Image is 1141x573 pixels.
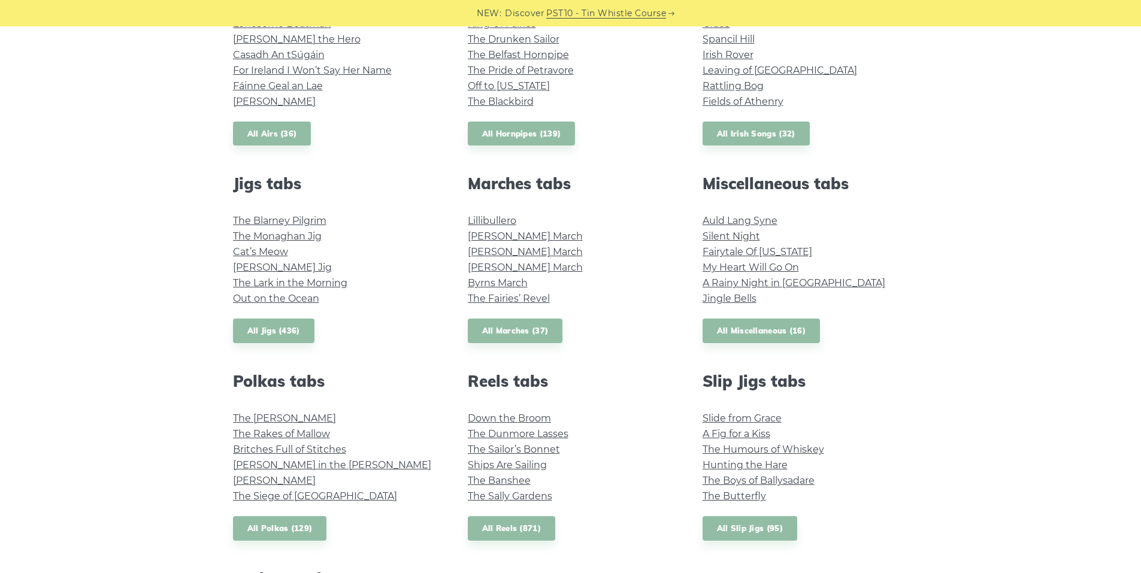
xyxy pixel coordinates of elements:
a: All Slip Jigs (95) [703,516,797,541]
a: A Fig for a Kiss [703,428,770,439]
a: Cat’s Meow [233,246,288,257]
a: Lonesome Boatman [233,18,331,29]
h2: Polkas tabs [233,372,439,390]
a: All Marches (37) [468,319,563,343]
a: The Sally Gardens [468,490,552,502]
span: Discover [505,7,544,20]
a: Slide from Grace [703,413,782,424]
a: All Polkas (129) [233,516,327,541]
a: Byrns March [468,277,528,289]
a: The Blackbird [468,96,534,107]
a: Fáinne Geal an Lae [233,80,323,92]
a: The Fairies’ Revel [468,293,550,304]
h2: Slip Jigs tabs [703,372,909,390]
h2: Reels tabs [468,372,674,390]
a: Down the Broom [468,413,551,424]
a: The Rakes of Mallow [233,428,330,439]
a: PST10 - Tin Whistle Course [546,7,666,20]
a: Auld Lang Syne [703,215,777,226]
a: The Drunken Sailor [468,34,559,45]
a: [PERSON_NAME] in the [PERSON_NAME] [233,459,431,471]
a: Hunting the Hare [703,459,788,471]
a: The Dunmore Lasses [468,428,568,439]
a: [PERSON_NAME] [233,96,316,107]
a: Spancil Hill [703,34,755,45]
a: The Banshee [468,475,531,486]
h2: Marches tabs [468,174,674,193]
a: Off to [US_STATE] [468,80,550,92]
a: The Belfast Hornpipe [468,49,569,60]
a: [PERSON_NAME] March [468,262,583,273]
a: Rattling Bog [703,80,764,92]
a: All Irish Songs (32) [703,122,810,146]
a: All Reels (871) [468,516,556,541]
h2: Miscellaneous tabs [703,174,909,193]
a: A Rainy Night in [GEOGRAPHIC_DATA] [703,277,885,289]
a: All Jigs (436) [233,319,314,343]
a: Grace [703,18,730,29]
span: NEW: [477,7,501,20]
a: [PERSON_NAME] [233,475,316,486]
a: [PERSON_NAME] March [468,246,583,257]
a: Silent Night [703,231,760,242]
a: Casadh An tSúgáin [233,49,325,60]
a: Britches Full of Stitches [233,444,346,455]
a: Fields of Athenry [703,96,783,107]
a: For Ireland I Won’t Say Her Name [233,65,392,76]
a: The Humours of Whiskey [703,444,824,455]
a: The Boys of Ballysadare [703,475,815,486]
a: My Heart Will Go On [703,262,799,273]
a: The Sailor’s Bonnet [468,444,560,455]
a: Ships Are Sailing [468,459,547,471]
a: Lillibullero [468,215,516,226]
a: The Lark in the Morning [233,277,347,289]
a: All Miscellaneous (16) [703,319,821,343]
a: [PERSON_NAME] March [468,231,583,242]
a: The Siege of [GEOGRAPHIC_DATA] [233,490,397,502]
a: Jingle Bells [703,293,756,304]
h2: Jigs tabs [233,174,439,193]
a: Leaving of [GEOGRAPHIC_DATA] [703,65,857,76]
a: Fairytale Of [US_STATE] [703,246,812,257]
a: The Pride of Petravore [468,65,574,76]
a: The Blarney Pilgrim [233,215,326,226]
a: All Airs (36) [233,122,311,146]
a: King Of Fairies [468,18,536,29]
a: Irish Rover [703,49,753,60]
a: [PERSON_NAME] Jig [233,262,332,273]
a: All Hornpipes (139) [468,122,576,146]
a: The Monaghan Jig [233,231,322,242]
a: [PERSON_NAME] the Hero [233,34,361,45]
a: The Butterfly [703,490,766,502]
a: The [PERSON_NAME] [233,413,336,424]
a: Out on the Ocean [233,293,319,304]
